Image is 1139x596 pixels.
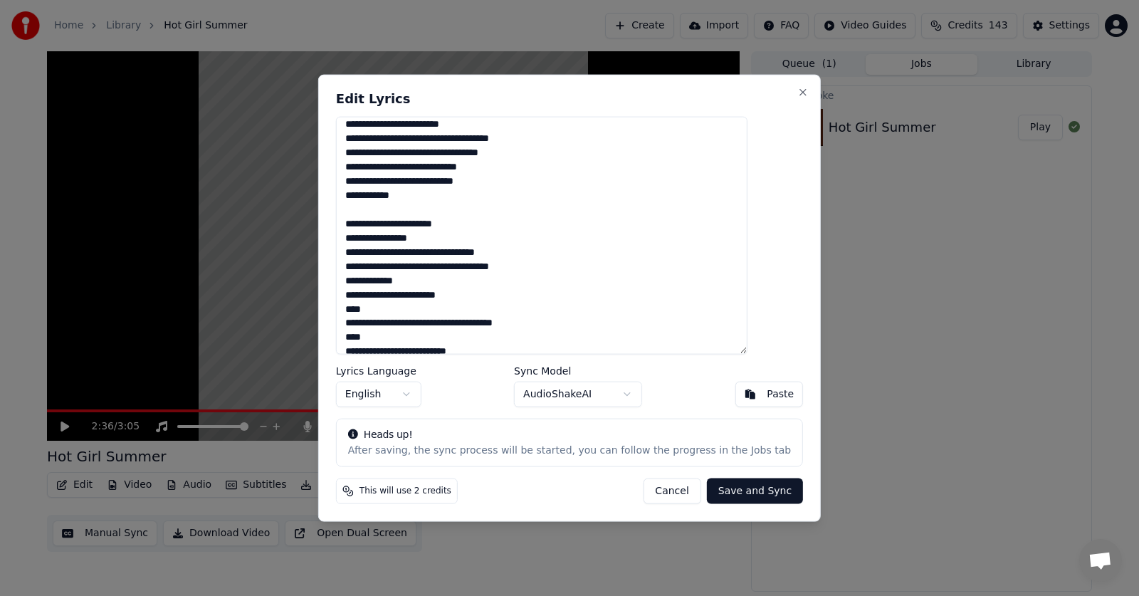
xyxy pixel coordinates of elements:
[514,366,642,376] label: Sync Model
[735,382,803,407] button: Paste
[336,92,803,105] h2: Edit Lyrics
[348,428,791,442] div: Heads up!
[359,486,451,497] span: This will use 2 credits
[643,479,700,504] button: Cancel
[348,444,791,458] div: After saving, the sync process will be started, you can follow the progress in the Jobs tab
[767,387,794,402] div: Paste
[336,366,421,376] label: Lyrics Language
[707,479,803,504] button: Save and Sync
